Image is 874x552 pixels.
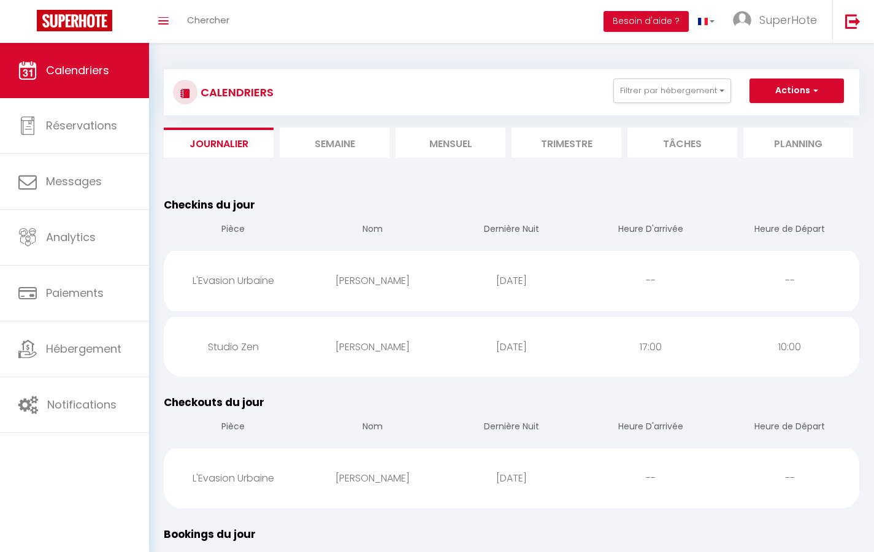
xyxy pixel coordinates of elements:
[581,458,720,498] div: --
[720,458,859,498] div: --
[581,410,720,445] th: Heure D'arrivée
[46,341,121,356] span: Hébergement
[197,79,274,106] h3: CALENDRIERS
[581,261,720,301] div: --
[743,128,853,158] li: Planning
[720,327,859,367] div: 10:00
[581,327,720,367] div: 17:00
[46,285,104,301] span: Paiements
[581,213,720,248] th: Heure D'arrivée
[303,327,442,367] div: [PERSON_NAME]
[164,410,303,445] th: Pièce
[442,327,581,367] div: [DATE]
[720,213,859,248] th: Heure de Départ
[164,458,303,498] div: L'Evasion Urbaine
[280,128,389,158] li: Semaine
[396,128,505,158] li: Mensuel
[733,11,751,29] img: ...
[303,458,442,498] div: [PERSON_NAME]
[46,63,109,78] span: Calendriers
[512,128,621,158] li: Trimestre
[613,79,731,103] button: Filtrer par hébergement
[442,410,581,445] th: Dernière Nuit
[46,229,96,245] span: Analytics
[164,327,303,367] div: Studio Zen
[46,174,102,189] span: Messages
[845,13,861,29] img: logout
[442,213,581,248] th: Dernière Nuit
[164,197,255,212] span: Checkins du jour
[164,213,303,248] th: Pièce
[720,410,859,445] th: Heure de Départ
[164,395,264,410] span: Checkouts du jour
[303,410,442,445] th: Nom
[37,10,112,31] img: Super Booking
[164,128,274,158] li: Journalier
[303,213,442,248] th: Nom
[187,13,229,26] span: Chercher
[604,11,689,32] button: Besoin d'aide ?
[759,12,817,28] span: SuperHote
[164,261,303,301] div: L'Evasion Urbaine
[10,5,47,42] button: Ouvrir le widget de chat LiveChat
[442,458,581,498] div: [DATE]
[749,79,844,103] button: Actions
[46,118,117,133] span: Réservations
[627,128,737,158] li: Tâches
[720,261,859,301] div: --
[164,527,256,542] span: Bookings du jour
[442,261,581,301] div: [DATE]
[47,397,117,412] span: Notifications
[303,261,442,301] div: [PERSON_NAME]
